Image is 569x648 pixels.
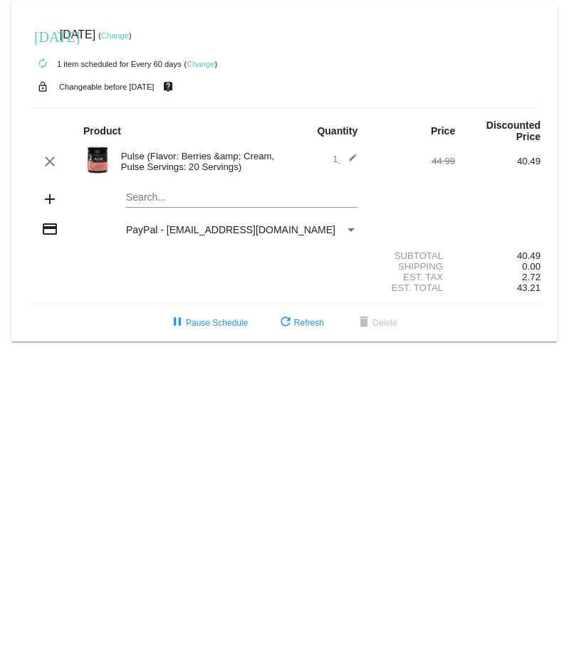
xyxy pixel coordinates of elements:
mat-icon: pause [169,314,186,331]
div: Shipping [370,261,455,272]
mat-icon: add [41,191,58,208]
div: Pulse (Flavor: Berries &amp; Cream, Pulse Servings: 20 Servings) [114,151,285,172]
span: 2.72 [522,272,541,282]
mat-icon: clear [41,153,58,170]
div: Est. Total [370,282,455,293]
mat-icon: [DATE] [34,27,51,44]
strong: Product [83,125,121,137]
mat-icon: lock_open [34,78,51,96]
button: Delete [344,310,409,336]
mat-icon: live_help [160,78,177,96]
mat-icon: refresh [277,314,294,331]
mat-select: Payment Method [126,224,357,235]
small: Changeable before [DATE] [59,83,155,91]
span: Delete [355,318,397,328]
a: Change [101,31,129,40]
div: 40.49 [455,250,541,261]
button: Refresh [266,310,335,336]
div: 44.99 [370,156,455,166]
mat-icon: delete [355,314,372,331]
strong: Quantity [317,125,357,137]
input: Search... [126,192,357,203]
button: Pause Schedule [157,310,259,336]
mat-icon: credit_card [41,221,58,238]
div: 40.49 [455,156,541,166]
span: PayPal - [EMAIL_ADDRESS][DOMAIN_NAME] [126,224,335,235]
span: 43.21 [517,282,541,293]
img: Pulse-20S-BC-USA-1.png [83,146,112,174]
small: ( ) [98,31,132,40]
small: ( ) [184,60,218,68]
span: Pause Schedule [169,318,248,328]
small: 1 item scheduled for Every 60 days [28,60,182,68]
div: Est. Tax [370,272,455,282]
mat-icon: edit [340,153,357,170]
span: 0.00 [522,261,541,272]
mat-icon: autorenew [34,55,51,73]
a: Change [187,60,214,68]
span: 1 [333,154,357,164]
span: Refresh [277,318,324,328]
strong: Discounted Price [486,119,541,142]
strong: Price [431,125,455,137]
div: Subtotal [370,250,455,261]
